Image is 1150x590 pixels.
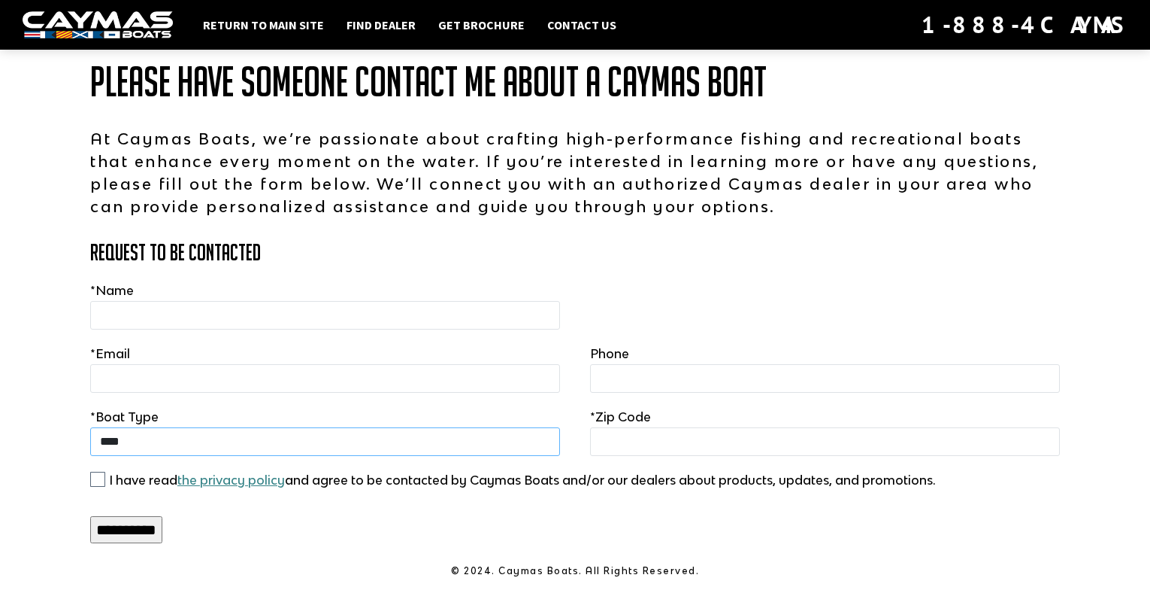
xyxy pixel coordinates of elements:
h1: Please have someone contact me about a Caymas Boat [90,59,1060,105]
div: 1-888-4CAYMAS [922,8,1127,41]
a: the privacy policy [177,473,285,488]
label: Email [90,345,130,363]
label: Boat Type [90,408,159,426]
p: © 2024. Caymas Boats. All Rights Reserved. [90,564,1060,578]
img: white-logo-c9c8dbefe5ff5ceceb0f0178aa75bf4bb51f6bca0971e226c86eb53dfe498488.png [23,11,173,39]
h3: Request to Be Contacted [90,240,1060,265]
a: Find Dealer [339,15,423,35]
label: Phone [590,345,629,363]
a: Return to main site [195,15,331,35]
label: Name [90,281,134,300]
a: Get Brochure [431,15,532,35]
label: I have read and agree to be contacted by Caymas Boats and/or our dealers about products, updates,... [109,471,936,489]
label: Zip Code [590,408,651,426]
p: At Caymas Boats, we’re passionate about crafting high-performance fishing and recreational boats ... [90,127,1060,217]
a: Contact Us [540,15,624,35]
